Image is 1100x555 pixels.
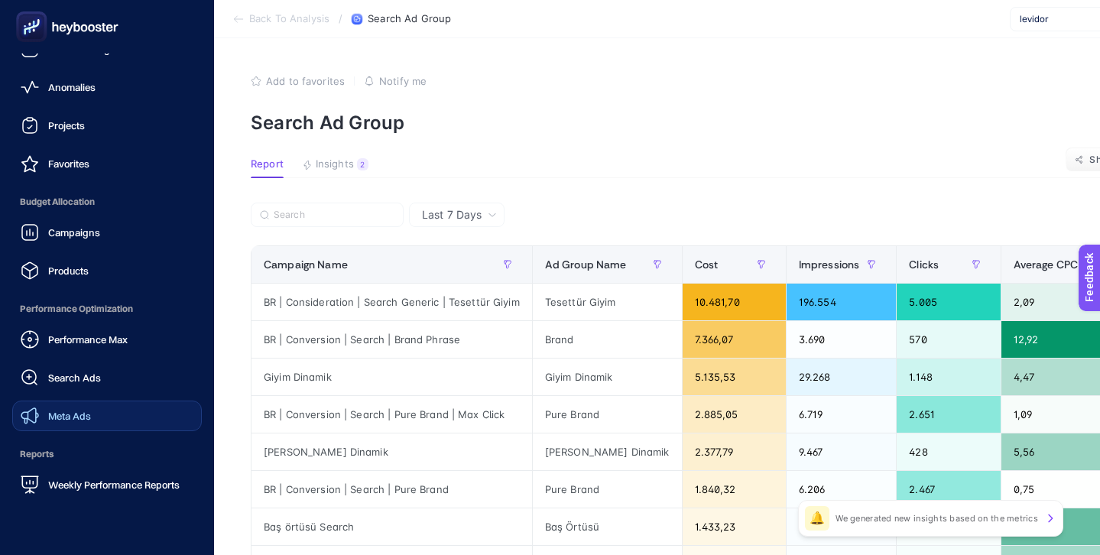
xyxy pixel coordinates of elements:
[799,258,860,271] span: Impressions
[545,258,627,271] span: Ad Group Name
[787,359,897,395] div: 29.268
[12,187,202,217] span: Budget Allocation
[533,396,682,433] div: Pure Brand
[12,110,202,141] a: Projects
[48,479,180,491] span: Weekly Performance Reports
[251,284,532,320] div: BR | Consideration | Search Generic | Tesettür Giyim
[251,321,532,358] div: BR | Conversion | Search | Brand Phrase
[1014,258,1079,271] span: Average CPC
[12,362,202,393] a: Search Ads
[836,512,1038,524] p: We generated new insights based on the metrics
[533,508,682,545] div: Baş Örtüsü
[787,433,897,470] div: 9.467
[787,508,897,545] div: 6.629
[339,12,342,24] span: /
[379,75,427,87] span: Notify me
[251,508,532,545] div: Baş örtüsü Search
[48,157,89,170] span: Favorites
[251,396,532,433] div: BR | Conversion | Search | Pure Brand | Max Click
[12,148,202,179] a: Favorites
[533,471,682,508] div: Pure Brand
[897,284,1000,320] div: 5.005
[422,207,482,222] span: Last 7 Days
[897,396,1000,433] div: 2.651
[48,410,91,422] span: Meta Ads
[12,255,202,286] a: Products
[683,508,786,545] div: 1.433,23
[251,471,532,508] div: BR | Conversion | Search | Pure Brand
[48,333,128,346] span: Performance Max
[368,13,451,25] span: Search Ad Group
[48,81,96,93] span: Anomalies
[533,359,682,395] div: Giyim Dinamik
[274,209,394,221] input: Search
[12,294,202,324] span: Performance Optimization
[12,401,202,431] a: Meta Ads
[683,359,786,395] div: 5.135,53
[683,284,786,320] div: 10.481,70
[909,258,939,271] span: Clicks
[533,321,682,358] div: Brand
[897,321,1000,358] div: 570
[48,226,100,239] span: Campaigns
[787,471,897,508] div: 6.206
[48,372,101,384] span: Search Ads
[533,433,682,470] div: [PERSON_NAME] Dinamik
[12,439,202,469] span: Reports
[683,396,786,433] div: 2.885,05
[897,471,1000,508] div: 2.467
[805,506,829,531] div: 🔔
[695,258,719,271] span: Cost
[48,119,85,131] span: Projects
[683,471,786,508] div: 1.840,32
[316,158,354,170] span: Insights
[12,72,202,102] a: Anomalies
[357,158,368,170] div: 2
[251,433,532,470] div: [PERSON_NAME] Dinamik
[251,75,345,87] button: Add to favorites
[533,284,682,320] div: Tesettür Giyim
[897,433,1000,470] div: 428
[12,217,202,248] a: Campaigns
[787,396,897,433] div: 6.719
[683,321,786,358] div: 7.366,07
[12,469,202,500] a: Weekly Performance Reports
[48,265,89,277] span: Products
[266,75,345,87] span: Add to favorites
[683,433,786,470] div: 2.377,79
[251,359,532,395] div: Giyim Dinamik
[9,5,58,17] span: Feedback
[364,75,427,87] button: Notify me
[787,284,897,320] div: 196.554
[251,158,284,170] span: Report
[897,359,1000,395] div: 1.148
[787,321,897,358] div: 3.690
[12,324,202,355] a: Performance Max
[249,13,329,25] span: Back To Analysis
[264,258,348,271] span: Campaign Name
